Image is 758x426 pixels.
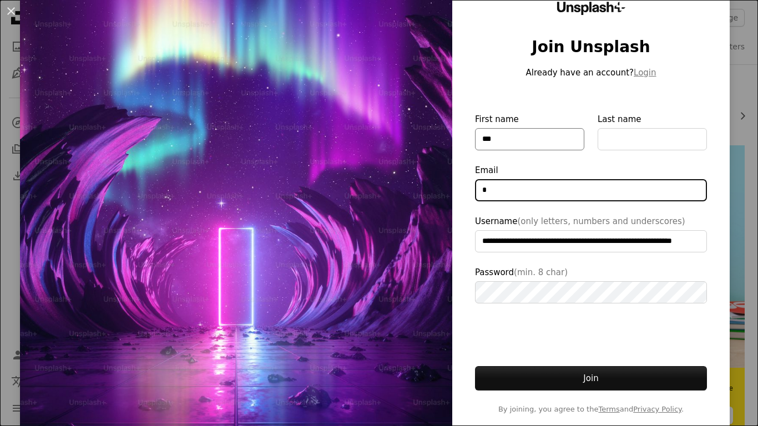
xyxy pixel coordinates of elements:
input: First name [475,128,584,150]
span: By joining, you agree to the and . [475,404,707,415]
h1: Join Unsplash [475,37,707,57]
button: Join [475,366,707,390]
label: First name [475,113,584,150]
label: Email [475,164,707,201]
p: Already have an account? [475,66,707,79]
a: Terms [598,405,619,413]
input: Email [475,179,707,201]
a: Privacy Policy [633,405,681,413]
input: Password(min. 8 char) [475,281,707,303]
span: (min. 8 char) [514,267,568,277]
button: Login [634,66,656,79]
label: Password [475,266,707,303]
span: (only letters, numbers and underscores) [517,216,685,226]
label: Username [475,215,707,252]
input: Last name [598,128,707,150]
input: Username(only letters, numbers and underscores) [475,230,707,252]
label: Last name [598,113,707,150]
